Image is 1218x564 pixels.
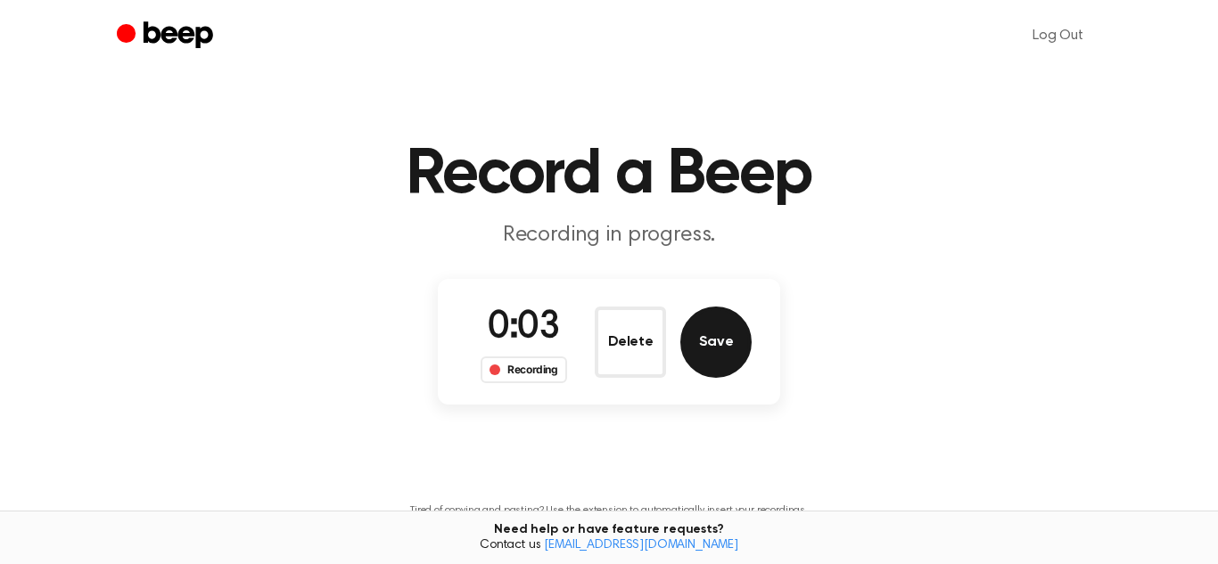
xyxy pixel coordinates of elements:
a: Beep [117,19,218,53]
button: Delete Audio Record [595,307,666,378]
span: 0:03 [488,309,559,347]
a: [EMAIL_ADDRESS][DOMAIN_NAME] [544,539,738,552]
h1: Record a Beep [152,143,1066,207]
p: Recording in progress. [267,221,951,250]
p: Tired of copying and pasting? Use the extension to automatically insert your recordings. [410,504,808,518]
span: Contact us [11,538,1207,554]
div: Recording [481,356,567,383]
a: Log Out [1015,14,1101,57]
button: Save Audio Record [680,307,752,378]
